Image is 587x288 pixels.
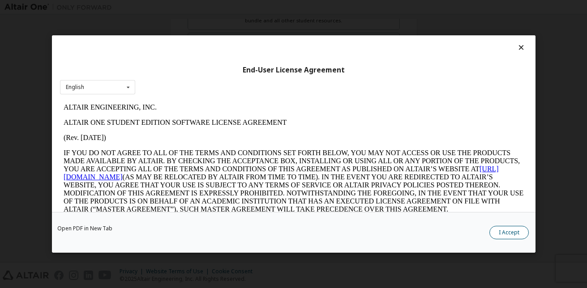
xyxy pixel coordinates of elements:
[57,226,112,231] a: Open PDF in New Tab
[4,65,439,81] a: [URL][DOMAIN_NAME]
[4,19,464,27] p: ALTAIR ONE STUDENT EDITION SOFTWARE LICENSE AGREEMENT
[4,49,464,114] p: IF YOU DO NOT AGREE TO ALL OF THE TERMS AND CONDITIONS SET FORTH BELOW, YOU MAY NOT ACCESS OR USE...
[489,226,529,239] button: I Accept
[4,34,464,42] p: (Rev. [DATE])
[4,121,464,153] p: This Altair One Student Edition Software License Agreement (“Agreement”) is between Altair Engine...
[60,66,527,75] div: End-User License Agreement
[4,4,464,12] p: ALTAIR ENGINEERING, INC.
[66,85,84,90] div: English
